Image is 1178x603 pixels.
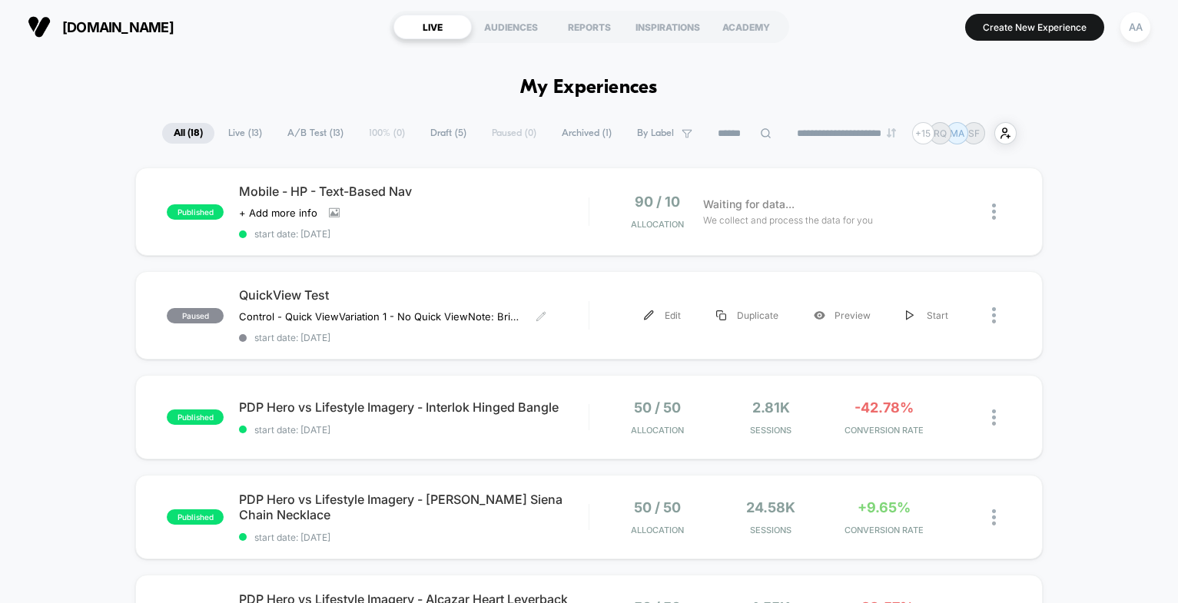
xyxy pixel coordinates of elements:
span: CONVERSION RATE [831,425,937,436]
span: -42.78% [854,399,914,416]
span: published [167,409,224,425]
span: start date: [DATE] [239,532,588,543]
span: start date: [DATE] [239,424,588,436]
span: [DOMAIN_NAME] [62,19,174,35]
span: PDP Hero vs Lifestyle Imagery - [PERSON_NAME] Siena Chain Necklace [239,492,588,522]
span: published [167,509,224,525]
span: published [167,204,224,220]
span: 24.58k [746,499,795,515]
img: end [887,128,896,137]
img: Visually logo [28,15,51,38]
div: Duplicate [699,298,796,333]
div: INSPIRATIONS [629,15,707,39]
span: Archived ( 1 ) [550,123,623,144]
span: PDP Hero vs Lifestyle Imagery - Interlok Hinged Bangle [239,399,588,415]
button: AA [1116,12,1155,43]
h1: My Experiences [520,77,658,99]
span: By Label [637,128,674,139]
span: Draft ( 5 ) [419,123,478,144]
span: Waiting for data... [703,196,795,213]
div: REPORTS [550,15,629,39]
span: A/B Test ( 13 ) [276,123,355,144]
span: +9.65% [858,499,911,515]
p: RQ [934,128,947,139]
span: 50 / 50 [634,499,681,515]
img: close [992,409,996,426]
button: [DOMAIN_NAME] [23,15,178,39]
img: menu [716,310,726,320]
img: close [992,509,996,525]
p: SF [968,128,980,139]
img: menu [906,310,914,320]
span: QuickView Test [239,287,588,303]
div: Preview [796,298,888,333]
div: AA [1120,12,1150,42]
span: Mobile - HP - Text-Based Nav [239,184,588,199]
span: 50 / 50 [634,399,681,416]
button: Create New Experience [965,14,1104,41]
span: Allocation [631,525,684,535]
p: MA [950,128,964,139]
span: Allocation [631,219,684,230]
span: Sessions [718,525,824,535]
img: close [992,307,996,323]
span: start date: [DATE] [239,228,588,240]
span: CONVERSION RATE [831,525,937,535]
img: menu [644,310,654,320]
div: AUDIENCES [472,15,550,39]
img: close [992,204,996,220]
div: Start [888,298,966,333]
span: Allocation [631,425,684,436]
div: ACADEMY [707,15,785,39]
span: Live ( 13 ) [217,123,274,144]
div: LIVE [393,15,472,39]
span: All ( 18 ) [162,123,214,144]
span: + Add more info [239,207,317,219]
span: 2.81k [752,399,790,416]
span: paused [167,308,224,323]
span: 90 / 10 [635,194,680,210]
span: Sessions [718,425,824,436]
span: start date: [DATE] [239,332,588,343]
div: Edit [626,298,699,333]
span: Control - Quick ViewVariation 1 - No Quick ViewNote: Brighton released QV to production on [DATE] [239,310,524,323]
div: + 15 [912,122,934,144]
span: We collect and process the data for you [703,213,873,227]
